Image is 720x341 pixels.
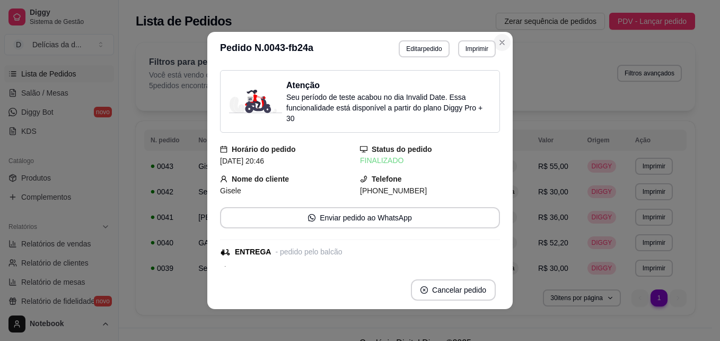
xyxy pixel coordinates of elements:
span: close-circle [420,286,428,294]
img: delivery-image [229,90,282,113]
button: Close [494,34,511,51]
span: calendar [220,146,227,153]
strong: Nome do cliente [232,175,289,183]
div: ENTREGA [235,246,271,258]
p: Seu período de teste acabou no dia Invalid Date . Essa funcionalidade está disponível a partir do... [286,92,491,124]
h3: Pedido N. 0043-fb24a [220,40,313,57]
span: [DATE] 20:46 [220,157,264,165]
strong: Horário do pedido [232,145,296,154]
h3: Atenção [286,79,491,92]
button: Editarpedido [399,40,449,57]
span: phone [360,175,367,183]
span: desktop [360,146,367,153]
span: whats-app [308,214,315,221]
button: Imprimir [458,40,496,57]
button: whats-appEnviar pedido ao WhatsApp [220,207,500,228]
button: close-circleCancelar pedido [411,279,496,301]
strong: Status do pedido [372,145,432,154]
span: Gisele [220,186,241,195]
span: user [220,175,227,183]
strong: Endereço [233,266,267,275]
span: [PHONE_NUMBER] [360,186,427,195]
div: FINALIZADO [360,155,500,166]
div: - pedido pelo balcão [275,246,342,258]
strong: Telefone [372,175,402,183]
span: pushpin [220,266,229,274]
